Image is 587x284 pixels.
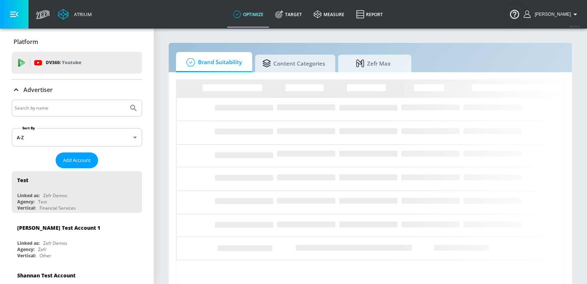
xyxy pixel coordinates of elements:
div: Shannan Test Account [17,272,75,279]
div: Zefr Demos [43,240,67,246]
span: Brand Suitability [183,54,242,71]
div: [PERSON_NAME] Test Account 1Linked as:Zefr DemosAgency:ZefrVertical:Other [12,219,142,261]
div: Test [17,177,28,184]
button: [PERSON_NAME] [524,10,580,19]
input: Search by name [15,103,126,113]
p: DV360: [46,59,81,67]
a: measure [308,1,350,27]
a: optimize [227,1,269,27]
div: Platform [12,32,142,52]
div: Zefr Demos [43,192,67,199]
div: Atrium [71,11,92,18]
span: login as: sarah.ly@zefr.com [532,12,571,17]
a: Report [350,1,389,27]
div: DV360: Youtube [12,52,142,74]
a: Target [269,1,308,27]
div: Agency: [17,246,34,252]
div: Zefr [38,246,46,252]
div: Advertiser [12,80,142,100]
label: Sort By [21,126,37,130]
div: TestLinked as:Zefr DemosAgency:TestVertical:Financial Services [12,171,142,213]
span: Add Account [63,156,91,165]
a: Atrium [58,9,92,20]
span: v 4.25.4 [569,24,580,28]
div: [PERSON_NAME] Test Account 1 [17,224,100,231]
p: Advertiser [23,86,53,94]
span: Content Categories [262,55,325,72]
button: Open Resource Center [504,4,525,24]
div: Vertical: [17,252,36,259]
div: Linked as: [17,240,40,246]
div: Agency: [17,199,34,205]
p: Youtube [62,59,81,66]
div: A-Z [12,128,142,147]
div: Test [38,199,47,205]
div: Financial Services [40,205,76,211]
p: Platform [14,38,38,46]
div: Vertical: [17,205,36,211]
button: Add Account [56,152,98,168]
div: Linked as: [17,192,40,199]
div: Other [40,252,51,259]
span: Zefr Max [345,55,401,72]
